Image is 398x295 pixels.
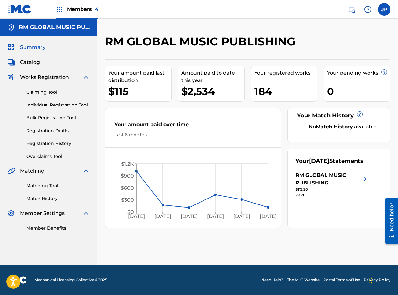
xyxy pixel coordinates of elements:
[261,277,283,283] a: Need Help?
[367,265,398,295] iframe: Chat Widget
[364,6,372,13] img: help
[56,6,63,13] img: Top Rightsholders
[121,197,134,203] tspan: $300
[121,161,134,167] tspan: $1.2K
[82,167,90,175] img: expand
[181,84,244,98] div: $2,534
[380,195,398,246] iframe: Resource Center
[114,132,271,138] div: Last 6 months
[316,124,353,130] strong: Match History
[128,213,145,219] tspan: [DATE]
[181,69,244,84] div: Amount paid to date this year
[303,123,382,131] div: No available
[181,213,198,219] tspan: [DATE]
[34,277,107,283] span: Mechanical Licensing Collective © 2025
[26,183,90,189] a: Matching Tool
[8,210,15,217] img: Member Settings
[309,158,329,164] span: [DATE]
[26,140,90,147] a: Registration History
[26,225,90,231] a: Member Benefits
[8,24,15,31] img: Accounts
[20,210,65,217] span: Member Settings
[154,213,171,219] tspan: [DATE]
[108,84,171,98] div: $115
[295,187,369,192] div: $115.20
[382,70,387,75] span: ?
[8,44,45,51] a: SummarySummary
[26,89,90,96] a: Claiming Tool
[295,157,364,165] div: Your Statements
[20,167,45,175] span: Matching
[364,277,390,283] a: Privacy Policy
[121,173,134,179] tspan: $900
[20,44,45,51] span: Summary
[8,74,16,81] img: Works Registration
[26,102,90,108] a: Individual Registration Tool
[323,277,360,283] a: Portal Terms of Use
[362,172,369,187] img: right chevron icon
[287,277,320,283] a: The MLC Website
[295,111,382,120] div: Your Match History
[8,59,15,66] img: Catalog
[26,195,90,202] a: Match History
[260,213,277,219] tspan: [DATE]
[108,69,171,84] div: Your amount paid last distribution
[82,74,90,81] img: expand
[20,59,40,66] span: Catalog
[121,185,134,191] tspan: $600
[295,172,369,198] a: RM GLOBAL MUSIC PUBLISHINGright chevron icon$115.20Paid
[20,74,69,81] span: Works Registration
[26,115,90,121] a: Bulk Registration Tool
[378,3,390,16] div: User Menu
[95,6,98,12] span: 4
[8,276,27,284] img: logo
[127,209,134,215] tspan: $0
[8,59,40,66] a: CatalogCatalog
[207,213,224,219] tspan: [DATE]
[295,192,369,198] div: Paid
[82,210,90,217] img: expand
[295,172,362,187] div: RM GLOBAL MUSIC PUBLISHING
[369,271,372,290] div: Drag
[114,121,271,132] div: Your amount paid over time
[327,84,390,98] div: 0
[105,34,299,49] h2: RM GLOBAL MUSIC PUBLISHING
[8,44,15,51] img: Summary
[362,3,374,16] div: Help
[26,127,90,134] a: Registration Drafts
[67,6,98,13] span: Members
[254,84,317,98] div: 184
[8,5,32,14] img: MLC Logo
[348,6,355,13] img: search
[8,167,15,175] img: Matching
[327,69,390,77] div: Your pending works
[233,213,250,219] tspan: [DATE]
[19,24,90,31] h5: RM GLOBAL MUSIC PUBLISHING
[357,112,362,117] span: ?
[26,153,90,160] a: Overclaims Tool
[254,69,317,77] div: Your registered works
[345,3,358,16] a: Public Search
